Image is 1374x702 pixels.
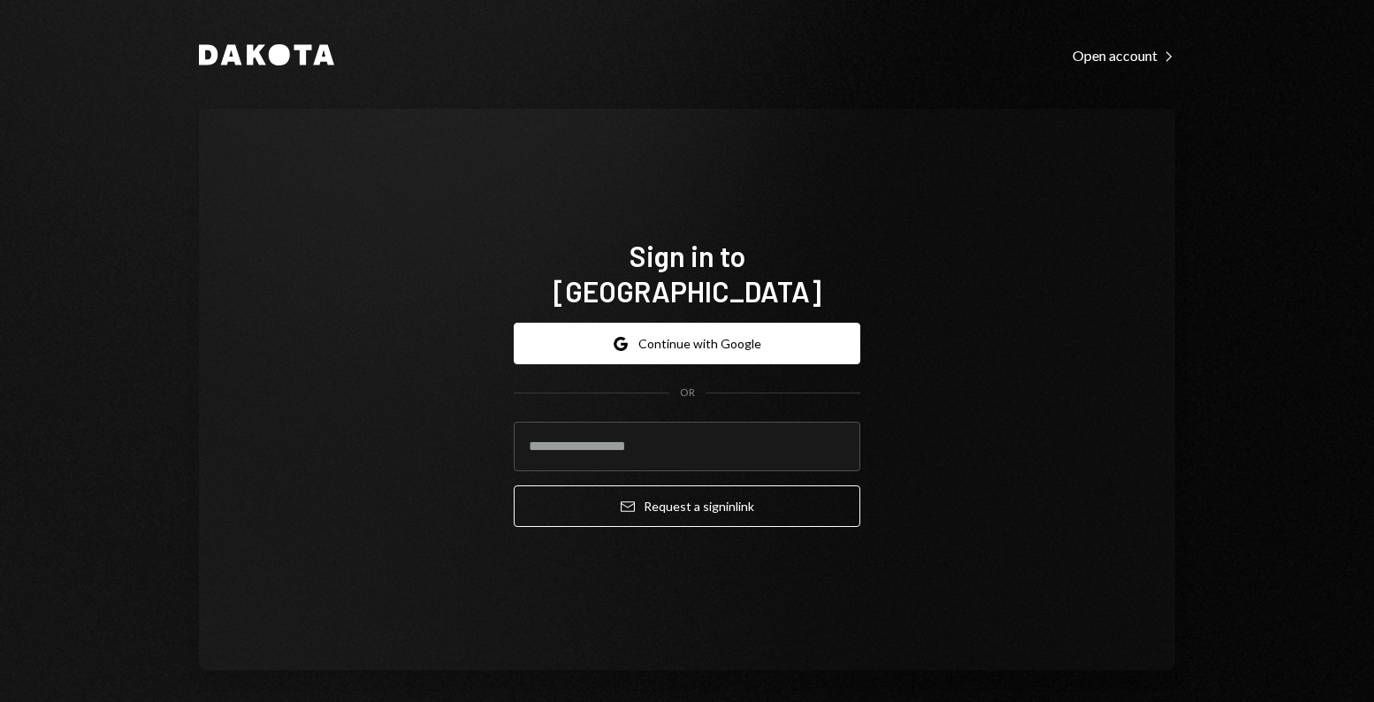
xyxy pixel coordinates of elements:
div: Open account [1072,47,1175,65]
button: Continue with Google [514,323,860,364]
button: Request a signinlink [514,485,860,527]
a: Open account [1072,45,1175,65]
h1: Sign in to [GEOGRAPHIC_DATA] [514,238,860,309]
div: OR [680,385,695,401]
